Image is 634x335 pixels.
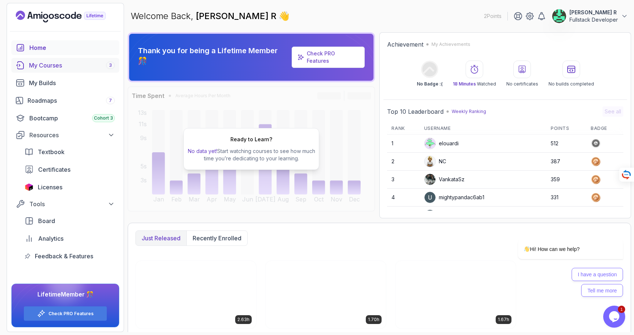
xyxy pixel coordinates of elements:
span: Feedback & Features [35,252,93,261]
a: licenses [20,180,119,194]
iframe: chat widget [495,173,627,302]
div: My Builds [29,79,115,87]
p: Welcome Back, [131,10,289,22]
p: Weekly Ranking [452,109,486,114]
td: 512 [546,135,586,153]
img: Java Integration Testing card [396,261,516,328]
img: CI/CD with GitHub Actions card [136,261,256,328]
img: user profile image [552,9,566,23]
p: 1.67h [498,317,509,323]
div: mightypandac6ab1 [424,192,484,203]
h2: Ready to Learn? [230,136,272,143]
a: board [20,214,119,228]
div: Tools [29,200,115,208]
th: Points [546,123,586,135]
a: bootcamp [11,111,119,125]
p: 2.63h [237,317,249,323]
p: 1.70h [368,317,379,323]
p: Start watching courses to see how much time you’re dedicating to your learning. [187,148,316,162]
p: [PERSON_NAME] R [569,9,618,16]
p: My Achievements [431,41,470,47]
button: See all [602,106,623,117]
td: 3 [387,171,419,189]
img: jetbrains icon [25,183,33,191]
img: Database Design & Implementation card [266,261,386,328]
h2: Achievement [387,40,423,49]
p: No Badge :( [417,81,442,87]
div: My Courses [29,61,115,70]
p: No certificates [506,81,538,87]
div: NC [424,156,446,167]
span: 3 [109,62,112,68]
button: user profile image[PERSON_NAME] RFullstack Developer [552,9,628,23]
span: Certificates [38,165,70,174]
span: Analytics [38,234,63,243]
div: Resources [29,131,115,139]
p: Fullstack Developer [569,16,618,23]
td: 4 [387,189,419,207]
p: Recently enrolled [193,234,241,243]
a: courses [11,58,119,73]
button: Recently enrolled [186,231,247,245]
div: Roadmaps [28,96,115,105]
div: Apply5489 [424,210,466,221]
img: default monster avatar [425,138,436,149]
button: Resources [11,128,119,142]
div: Home [29,43,115,52]
span: 👋 [278,10,289,22]
a: certificates [20,162,119,177]
td: 1 [387,135,419,153]
img: user profile image [425,192,436,203]
td: 5 [387,207,419,225]
span: [PERSON_NAME] R [196,11,278,21]
button: Check PRO Features [23,306,107,321]
a: feedback [20,249,119,263]
a: analytics [20,231,119,246]
a: builds [11,76,119,90]
div: VankataSz [424,174,464,185]
td: 2 [387,153,419,171]
iframe: chat widget [603,306,627,328]
span: Textbook [38,148,65,156]
a: Check PRO Features [292,47,365,68]
th: Username [420,123,546,135]
img: user profile image [425,174,436,185]
th: Rank [387,123,419,135]
p: Thank you for being a Lifetime Member 🎊 [138,45,289,66]
span: 7 [109,98,112,103]
h2: Top 10 Leaderboard [387,107,444,116]
span: Board [38,216,55,225]
img: user profile image [425,156,436,167]
span: 18 Minutes [453,81,476,87]
a: Check PRO Features [48,311,94,317]
a: textbook [20,145,119,159]
span: Licenses [38,183,62,192]
a: roadmaps [11,93,119,108]
p: No builds completed [549,81,594,87]
td: 387 [546,153,586,171]
p: 2 Points [484,12,502,20]
td: 359 [546,171,586,189]
div: elouardi [424,138,459,149]
a: home [11,40,119,55]
img: user profile image [425,210,436,221]
p: Just released [142,234,181,243]
th: Badge [586,123,623,135]
a: Check PRO Features [307,50,335,64]
span: Cohort 3 [94,115,113,121]
a: Landing page [16,11,123,22]
button: Just released [136,231,186,245]
button: Tools [11,197,119,211]
div: Bootcamp [29,114,115,123]
span: No data yet! [188,148,217,154]
p: Watched [453,81,496,87]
